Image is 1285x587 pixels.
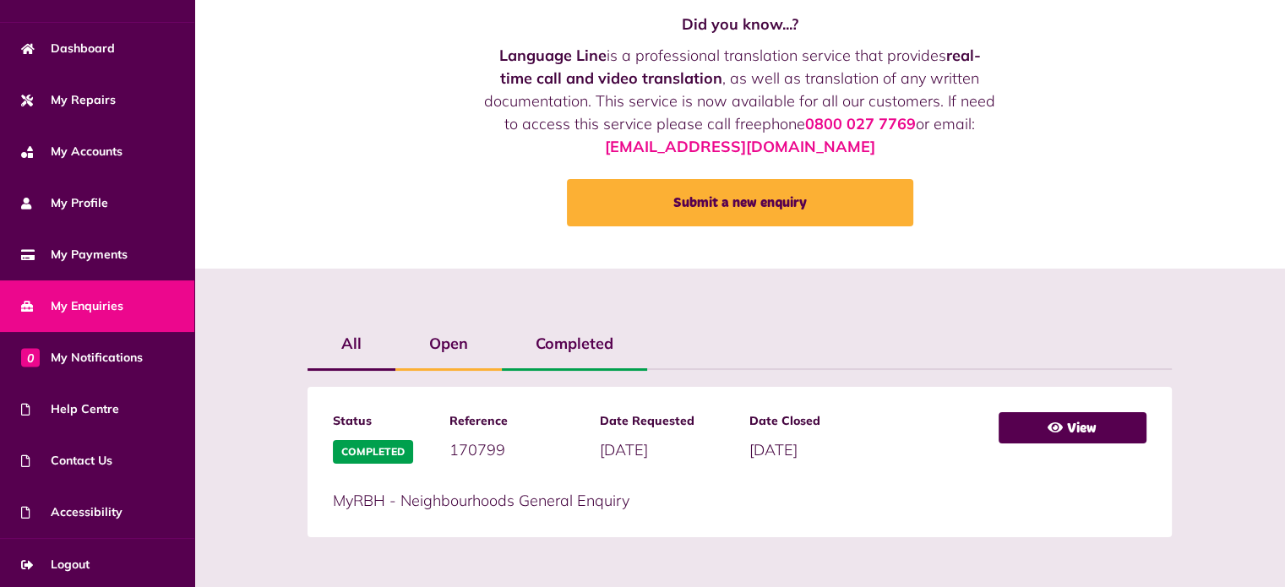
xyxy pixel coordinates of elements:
[600,440,648,459] span: [DATE]
[21,348,40,367] span: 0
[600,412,732,430] span: Date Requested
[21,91,116,109] span: My Repairs
[333,412,433,430] span: Status
[21,349,143,367] span: My Notifications
[21,297,123,315] span: My Enquiries
[21,556,90,573] span: Logout
[805,114,916,133] a: 0800 027 7769
[749,412,882,430] span: Date Closed
[21,40,115,57] span: Dashboard
[500,46,981,88] strong: real-time call and video translation
[21,194,108,212] span: My Profile
[395,319,502,368] label: Open
[502,319,647,368] label: Completed
[499,46,607,65] strong: Language Line
[484,44,996,158] p: is a professional translation service that provides , as well as translation of any written docum...
[567,179,913,226] a: Submit a new enquiry
[333,440,413,464] span: Completed
[682,14,798,34] strong: Did you know...?
[749,440,798,459] span: [DATE]
[21,503,123,521] span: Accessibility
[21,143,123,160] span: My Accounts
[21,246,128,264] span: My Payments
[449,440,505,459] span: 170799
[21,452,112,470] span: Contact Us
[21,400,119,418] span: Help Centre
[308,319,395,368] label: All
[605,137,875,156] a: [EMAIL_ADDRESS][DOMAIN_NAME]
[333,489,981,512] p: MyRBH - Neighbourhoods General Enquiry
[449,412,582,430] span: Reference
[999,412,1146,443] a: View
